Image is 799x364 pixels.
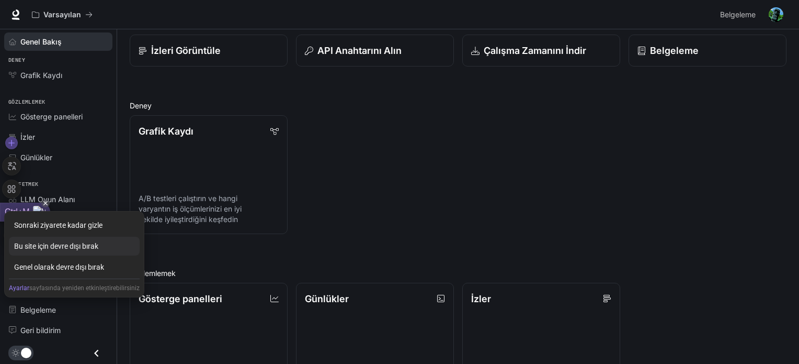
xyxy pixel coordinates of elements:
button: Kullanıcı avatarı [766,4,786,25]
button: Tüm çalışma alanları [27,4,97,25]
a: İzleri Görüntüle [130,35,288,67]
a: Grafik Kaydı [4,66,112,84]
a: Gösterge panelleri [4,107,112,126]
font: LLM Oyun Alanı [20,195,75,204]
font: Belgeleme [720,10,756,19]
font: Gözlemlemek [130,269,176,278]
a: Geri bildirim [4,321,112,339]
font: A/B testleri çalıştırın ve hangi varyantın iş ölçümlerinizi en iyi şekilde iyileştirdiğini keşfedin [139,194,242,224]
span: Karanlık mod geçişi [21,347,31,358]
font: Günlükler [305,293,349,304]
a: Grafik KaydıA/B testleri çalıştırın ve hangi varyantın iş ölçümlerinizi en iyi şekilde iyileştird... [130,115,288,234]
font: Varsayılan [43,10,81,19]
font: Grafik Kaydı [20,71,62,80]
font: İzler [471,293,491,304]
a: Günlükler [4,148,112,167]
font: İzleri Görüntüle [151,45,221,56]
a: Belgeleme [716,4,761,25]
font: Geri bildirim [20,326,61,335]
a: İzler [4,128,112,146]
button: Çekmeceyi kapat [85,343,108,364]
a: Çalışma Zamanını İndir [462,35,620,67]
font: Belgeleme [20,305,56,314]
font: Günlükler [20,153,52,162]
font: Gösterge panelleri [139,293,222,304]
font: Deney [8,57,25,63]
font: Deney [130,101,152,110]
img: Kullanıcı avatarı [769,7,783,22]
a: Belgeleme [629,35,786,67]
font: Belgeleme [650,45,699,56]
font: API Anahtarını Alın [317,45,402,56]
a: Belgeleme [4,301,112,319]
button: API Anahtarını Alın [296,35,454,67]
a: Genel Bakış [4,32,112,51]
font: İzler [20,133,35,141]
font: Gözlemlemek [8,98,45,105]
font: Keşfetmek [8,181,39,187]
font: Çalışma Zamanını İndir [484,45,586,56]
font: Grafik Kaydı [139,126,193,137]
font: Gösterge panelleri [20,112,83,121]
font: Genel Bakış [20,37,62,46]
a: LLM Oyun Alanı [4,190,112,208]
